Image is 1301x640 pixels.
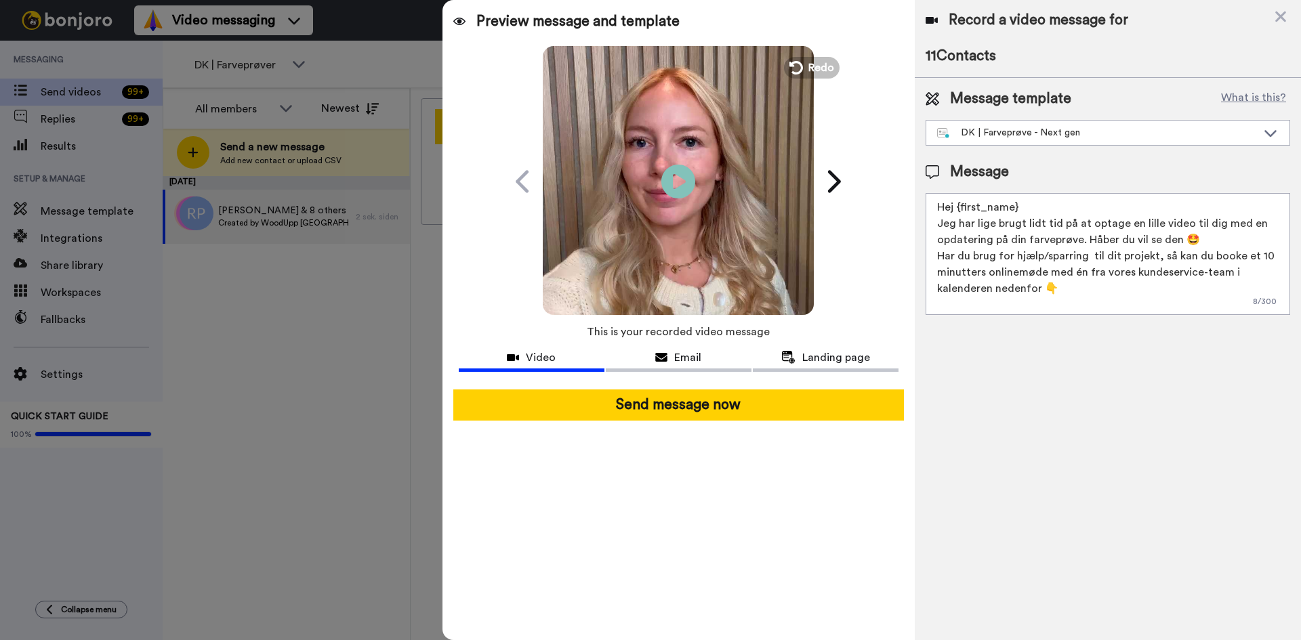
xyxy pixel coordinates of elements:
span: Message [950,162,1009,182]
span: Email [674,349,701,366]
img: nextgen-template.svg [937,128,950,139]
span: Message template [950,89,1071,109]
span: Landing page [802,349,870,366]
button: What is this? [1217,89,1290,109]
textarea: Hej {first_name} Jeg har lige brugt lidt tid på at optage en lille video til dig med en opdaterin... [926,193,1290,315]
button: Send message now [453,389,904,421]
span: Video [526,349,556,366]
span: This is your recorded video message [587,317,770,347]
div: DK | Farveprøve - Next gen [937,126,1257,140]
